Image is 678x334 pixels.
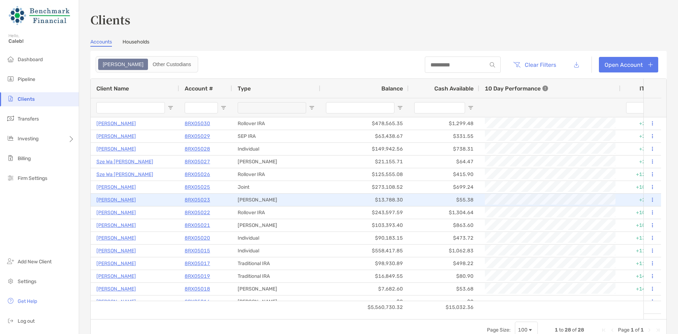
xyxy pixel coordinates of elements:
div: Joint [232,181,320,193]
p: [PERSON_NAME] [96,246,136,255]
div: $13,788.30 [320,194,409,206]
a: [PERSON_NAME] [96,145,136,153]
a: 8RX05026 [185,170,210,179]
span: 28 [578,327,584,333]
div: $415.90 [409,168,479,181]
img: settings icon [6,277,15,285]
span: Cash Available [434,85,474,92]
div: Individual [232,245,320,257]
div: +13.59% [620,232,663,244]
span: Page [618,327,630,333]
div: +2.04% [620,117,663,130]
button: Open Filter Menu [168,105,173,111]
div: [PERSON_NAME] [232,194,320,206]
span: of [635,327,640,333]
img: add_new_client icon [6,257,15,265]
a: [PERSON_NAME] [96,221,136,230]
div: [PERSON_NAME] [232,219,320,232]
div: $63,438.67 [320,130,409,142]
a: [PERSON_NAME] [96,285,136,293]
p: 8RX05029 [185,132,210,141]
p: 8RX05027 [185,157,210,166]
div: +11.68% [620,245,663,257]
p: 8RX05028 [185,145,210,153]
a: 8RX05021 [185,221,210,230]
span: Type [238,85,251,92]
a: 8RX05016 [185,297,210,306]
div: +2.05% [620,194,663,206]
span: 28 [565,327,571,333]
div: $5,560,730.32 [320,301,409,314]
input: Balance Filter Input [326,102,394,113]
div: - [485,296,615,307]
div: $863.60 [409,219,479,232]
div: $738.31 [409,143,479,155]
div: $473.72 [409,232,479,244]
span: Account # [185,85,213,92]
div: [PERSON_NAME] [232,156,320,168]
span: to [559,327,564,333]
button: Open Filter Menu [221,105,226,111]
img: investing icon [6,134,15,142]
div: +12.10% [620,168,663,181]
img: get-help icon [6,297,15,305]
div: First Page [601,327,607,333]
div: $16,849.55 [320,270,409,282]
button: Open Filter Menu [309,105,315,111]
a: 8RX05022 [185,208,210,217]
div: [PERSON_NAME] [232,295,320,308]
div: $98,930.89 [320,257,409,270]
button: Open Filter Menu [397,105,403,111]
a: [PERSON_NAME] [96,259,136,268]
a: Accounts [90,39,112,47]
div: segmented control [96,56,198,72]
div: Rollover IRA [232,117,320,130]
img: clients icon [6,94,15,103]
div: 10 Day Performance [485,79,548,98]
div: $1,062.83 [409,245,479,257]
a: [PERSON_NAME] [96,132,136,141]
div: +11.86% [620,257,663,270]
p: [PERSON_NAME] [96,208,136,217]
input: Cash Available Filter Input [414,102,465,113]
a: Households [123,39,149,47]
div: 100 [518,327,528,333]
div: $90,183.15 [320,232,409,244]
div: $15,032.36 [409,301,479,314]
div: 0% [620,295,663,308]
input: ITD Filter Input [626,102,649,113]
div: +3.69% [620,143,663,155]
a: [PERSON_NAME] [96,195,136,204]
div: Next Page [647,327,652,333]
p: [PERSON_NAME] [96,272,136,281]
input: Account # Filter Input [185,102,218,113]
span: Dashboard [18,57,43,63]
p: [PERSON_NAME] [96,234,136,242]
p: Sze Wa [PERSON_NAME] [96,170,153,179]
div: +2.08% [620,130,663,142]
div: Traditional IRA [232,270,320,282]
div: $1,304.64 [409,206,479,219]
div: Rollover IRA [232,168,320,181]
a: 8RX05017 [185,259,210,268]
a: 8RX05020 [185,234,210,242]
div: $21,155.71 [320,156,409,168]
button: Clear Filters [508,57,561,72]
a: 8RX05025 [185,183,210,192]
div: $273,108.52 [320,181,409,193]
img: Zoe Logo [8,3,70,28]
div: Traditional IRA [232,257,320,270]
span: Billing [18,156,31,162]
div: $0 [409,295,479,308]
div: $53.68 [409,283,479,295]
span: Log out [18,318,35,324]
div: Previous Page [609,327,615,333]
